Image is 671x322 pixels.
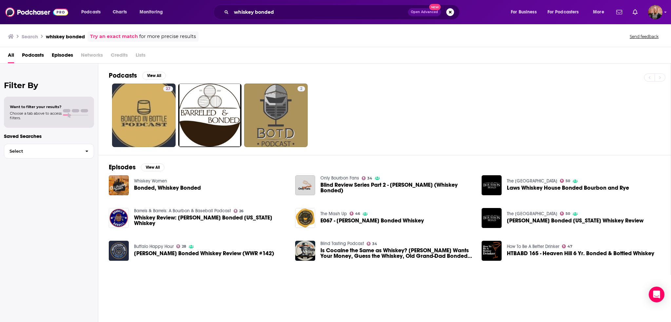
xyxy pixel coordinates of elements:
[507,244,559,249] a: How To Be A Better Drinker
[4,81,94,90] h2: Filter By
[320,241,364,246] a: Blind Tasting Podcast
[648,5,662,19] span: Logged in as kara_new
[630,7,640,18] a: Show notifications dropdown
[507,218,643,223] span: [PERSON_NAME] Bonded [US_STATE] Whiskey Review
[234,209,244,213] a: 26
[90,33,138,40] a: Try an exact match
[136,50,145,63] span: Lists
[134,251,274,256] a: Jack Daniels Bonded Whiskey Review (WWR #142)
[560,179,570,183] a: 50
[507,178,557,184] a: The Bourbon Road
[320,248,474,259] a: Is Cocaine the Same as Whiskey? Mitch Wants Your Money, Guess the Whiskey, Old Grand-Dad Bonded B...
[176,244,186,248] a: 28
[648,5,662,19] button: Show profile menu
[367,177,372,180] span: 34
[588,7,612,17] button: open menu
[109,71,166,80] a: PodcastsView All
[507,211,557,217] a: The Bourbon Road
[429,4,441,10] span: New
[295,175,315,195] img: Blind Review Series Part 2 - Conrad (Whiskey Bonded)
[482,208,502,228] img: Jack Daniels Bonded Tennessee Whiskey Review
[320,211,347,217] a: The Mash Up
[112,84,176,147] a: 27
[506,7,545,17] button: open menu
[507,185,629,191] a: Laws Whiskey House Bonded Bourbon and Rye
[8,50,14,63] a: All
[593,8,604,17] span: More
[295,241,315,261] img: Is Cocaine the Same as Whiskey? Mitch Wants Your Money, Guess the Whiskey, Old Grand-Dad Bonded B...
[134,208,231,214] a: Barrels & Barrels: A Bourbon & Baseball Podcast
[649,287,664,302] div: Open Intercom Messenger
[52,50,73,63] a: Episodes
[109,175,129,195] img: Bonded, Whiskey Bonded
[220,5,466,20] div: Search podcasts, credits, & more...
[182,245,186,248] span: 28
[163,86,173,91] a: 27
[560,212,570,216] a: 50
[109,71,137,80] h2: Podcasts
[320,248,474,259] span: Is Cocaine the Same as Whiskey? [PERSON_NAME] Wants Your Money, Guess the Whiskey, Old Grand-Dad ...
[628,34,661,39] button: Send feedback
[139,33,196,40] span: for more precise results
[134,215,287,226] a: Whiskey Review: Jack Daniel's Bonded Tennessee Whiskey
[108,7,131,17] a: Charts
[10,104,62,109] span: Want to filter your results?
[320,175,359,181] a: Only Bourbon Fans
[507,251,654,256] a: HTBABD 165 - Heaven Hill 6 Yr. Bonded & Bottled Whiskey
[411,10,438,14] span: Open Advanced
[507,218,643,223] a: Jack Daniels Bonded Tennessee Whiskey Review
[372,242,377,245] span: 34
[166,86,170,92] span: 27
[295,208,315,228] img: E067 - Jack Daniel's Bonded Whiskey
[134,215,287,226] span: Whiskey Review: [PERSON_NAME] Bonded [US_STATE] Whiskey
[614,7,625,18] a: Show notifications dropdown
[135,7,171,17] button: open menu
[320,182,474,193] a: Blind Review Series Part 2 - Conrad (Whiskey Bonded)
[4,133,94,139] p: Saved Searches
[134,251,274,256] span: [PERSON_NAME] Bonded Whiskey Review (WWR #142)
[77,7,109,17] button: open menu
[408,8,441,16] button: Open AdvancedNew
[648,5,662,19] img: User Profile
[134,185,201,191] a: Bonded, Whiskey Bonded
[22,50,44,63] a: Podcasts
[142,72,166,80] button: View All
[300,86,302,92] span: 2
[362,176,373,180] a: 34
[111,50,128,63] span: Credits
[4,144,94,159] button: Select
[320,182,474,193] span: Blind Review Series Part 2 - [PERSON_NAME] (Whiskey Bonded)
[46,33,85,40] h3: whiskey bonded
[109,208,129,228] img: Whiskey Review: Jack Daniel's Bonded Tennessee Whiskey
[81,8,101,17] span: Podcasts
[355,212,360,215] span: 46
[22,33,38,40] h3: Search
[113,8,127,17] span: Charts
[547,8,579,17] span: For Podcasters
[140,8,163,17] span: Monitoring
[350,212,360,216] a: 46
[482,175,502,195] a: Laws Whiskey House Bonded Bourbon and Rye
[543,7,588,17] button: open menu
[320,218,424,223] a: E067 - Jack Daniel's Bonded Whiskey
[367,242,377,246] a: 34
[109,163,164,171] a: EpisodesView All
[482,241,502,261] img: HTBABD 165 - Heaven Hill 6 Yr. Bonded & Bottled Whiskey
[5,6,68,18] img: Podchaser - Follow, Share and Rate Podcasts
[141,163,164,171] button: View All
[109,241,129,261] img: Jack Daniels Bonded Whiskey Review (WWR #142)
[4,149,80,153] span: Select
[231,7,408,17] input: Search podcasts, credits, & more...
